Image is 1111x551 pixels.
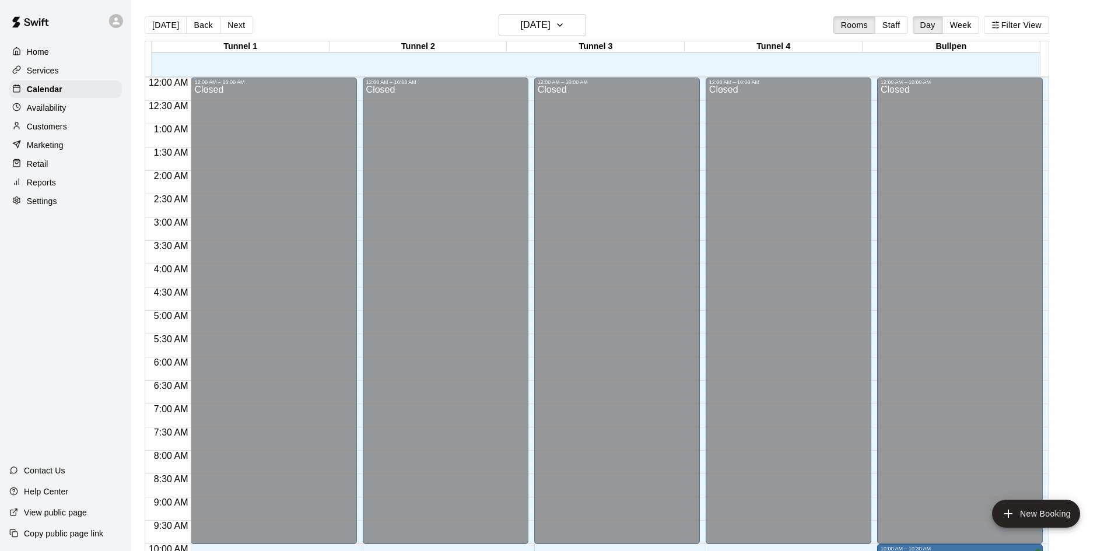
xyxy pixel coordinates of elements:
div: 12:00 AM – 10:00 AM: Closed [363,78,528,544]
button: Back [186,16,220,34]
div: 12:00 AM – 10:00 AM [709,79,868,85]
span: 7:00 AM [151,404,191,414]
a: Marketing [9,136,122,154]
button: Rooms [833,16,875,34]
button: Day [913,16,943,34]
p: Availability [27,102,66,114]
div: Tunnel 1 [152,41,330,52]
div: 12:00 AM – 10:00 AM: Closed [877,78,1043,544]
span: 2:00 AM [151,171,191,181]
div: 12:00 AM – 10:00 AM: Closed [706,78,871,544]
a: Customers [9,118,122,135]
p: Customers [27,121,67,132]
p: Help Center [24,486,68,497]
span: 5:30 AM [151,334,191,344]
p: Contact Us [24,465,65,476]
p: Marketing [27,139,64,151]
p: Settings [27,195,57,207]
p: Reports [27,177,56,188]
button: Next [220,16,253,34]
a: Services [9,62,122,79]
span: 4:00 AM [151,264,191,274]
span: 6:00 AM [151,357,191,367]
button: Staff [875,16,908,34]
div: 12:00 AM – 10:00 AM: Closed [534,78,700,544]
span: 1:30 AM [151,148,191,157]
p: Calendar [27,83,62,95]
div: 12:00 AM – 10:00 AM [538,79,696,85]
div: Closed [194,85,353,548]
div: Tunnel 4 [685,41,863,52]
div: Closed [881,85,1039,548]
a: Calendar [9,80,122,98]
span: 5:00 AM [151,311,191,321]
a: Home [9,43,122,61]
div: Bullpen [863,41,1040,52]
p: Copy public page link [24,528,103,539]
span: 3:00 AM [151,217,191,227]
span: 6:30 AM [151,381,191,391]
div: Closed [366,85,525,548]
div: Tunnel 3 [507,41,685,52]
span: 9:00 AM [151,497,191,507]
span: 9:30 AM [151,521,191,531]
span: 8:00 AM [151,451,191,461]
button: [DATE] [499,14,586,36]
div: Closed [709,85,868,548]
button: [DATE] [145,16,187,34]
span: 4:30 AM [151,287,191,297]
span: 2:30 AM [151,194,191,204]
div: 12:00 AM – 10:00 AM [194,79,353,85]
div: 12:00 AM – 10:00 AM [366,79,525,85]
p: Home [27,46,49,58]
span: 12:30 AM [146,101,191,111]
button: Filter View [984,16,1049,34]
div: Closed [538,85,696,548]
div: 12:00 AM – 10:00 AM: Closed [191,78,356,544]
span: 8:30 AM [151,474,191,484]
a: Availability [9,99,122,117]
button: add [992,500,1080,528]
button: Week [942,16,979,34]
h6: [DATE] [521,17,551,33]
span: 12:00 AM [146,78,191,87]
p: Retail [27,158,48,170]
span: 7:30 AM [151,427,191,437]
a: Retail [9,155,122,173]
div: 12:00 AM – 10:00 AM [881,79,1039,85]
span: 1:00 AM [151,124,191,134]
a: Reports [9,174,122,191]
div: Tunnel 2 [330,41,507,52]
p: Services [27,65,59,76]
p: View public page [24,507,87,518]
span: 3:30 AM [151,241,191,251]
a: Settings [9,192,122,210]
